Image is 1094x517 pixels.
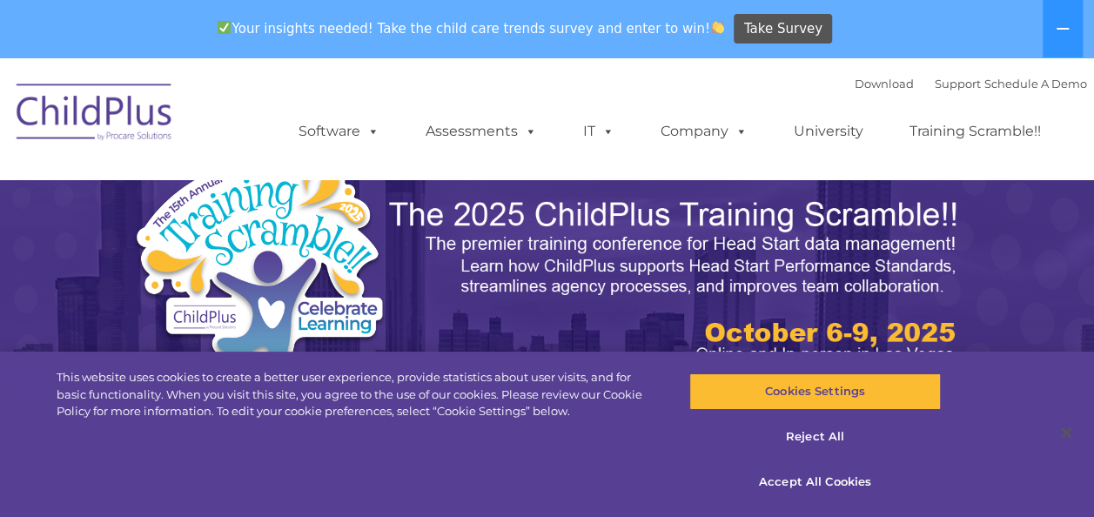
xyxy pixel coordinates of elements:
[643,114,765,149] a: Company
[57,369,656,420] div: This website uses cookies to create a better user experience, provide statistics about user visit...
[855,77,914,91] a: Download
[711,21,724,34] img: 👏
[408,114,554,149] a: Assessments
[242,115,295,128] span: Last name
[242,186,316,199] span: Phone number
[744,14,822,44] span: Take Survey
[935,77,981,91] a: Support
[281,114,397,149] a: Software
[689,463,941,500] button: Accept All Cookies
[689,373,941,410] button: Cookies Settings
[1047,413,1085,452] button: Close
[211,11,732,45] span: Your insights needed! Take the child care trends survey and enter to win!
[892,114,1058,149] a: Training Scramble!!
[218,21,231,34] img: ✅
[734,14,832,44] a: Take Survey
[566,114,632,149] a: IT
[8,71,182,158] img: ChildPlus by Procare Solutions
[855,77,1087,91] font: |
[984,77,1087,91] a: Schedule A Demo
[776,114,881,149] a: University
[689,419,941,455] button: Reject All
